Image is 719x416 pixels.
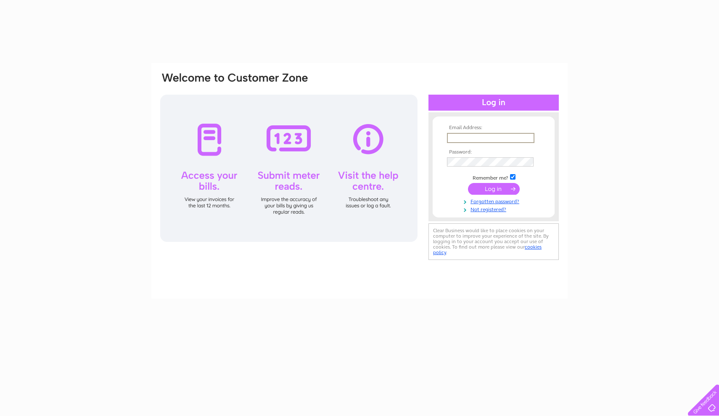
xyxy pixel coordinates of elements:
[445,173,542,181] td: Remember me?
[447,205,542,213] a: Not registered?
[447,197,542,205] a: Forgotten password?
[468,183,520,195] input: Submit
[433,244,542,255] a: cookies policy
[428,223,559,260] div: Clear Business would like to place cookies on your computer to improve your experience of the sit...
[445,149,542,155] th: Password:
[445,125,542,131] th: Email Address:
